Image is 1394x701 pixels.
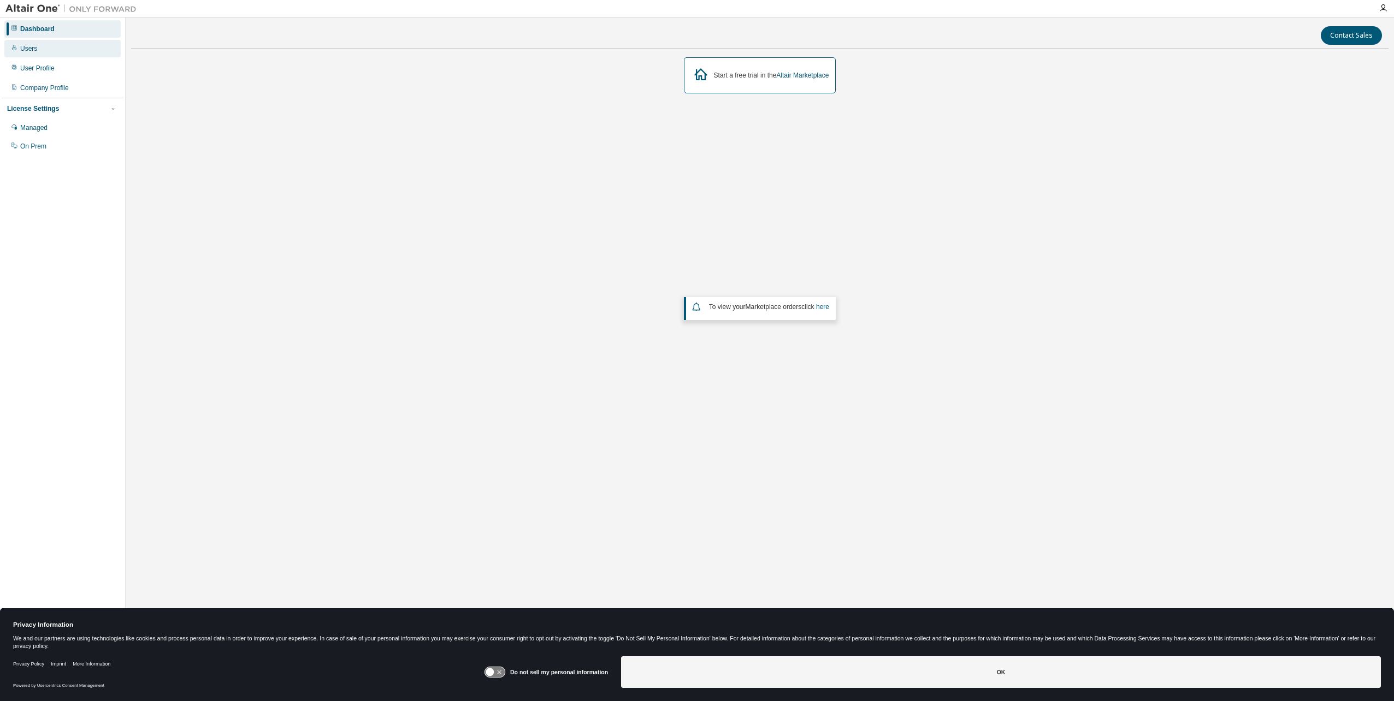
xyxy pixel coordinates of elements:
div: User Profile [20,64,55,73]
div: Users [20,44,37,53]
div: License Settings [7,104,59,113]
button: Contact Sales [1321,26,1382,45]
a: here [816,303,829,311]
a: Altair Marketplace [776,72,829,79]
div: Start a free trial in the [714,71,829,80]
img: Altair One [5,3,142,14]
div: Company Profile [20,84,69,92]
div: Dashboard [20,25,55,33]
div: Managed [20,123,48,132]
span: To view your click [709,303,829,311]
div: On Prem [20,142,46,151]
em: Marketplace orders [746,303,802,311]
